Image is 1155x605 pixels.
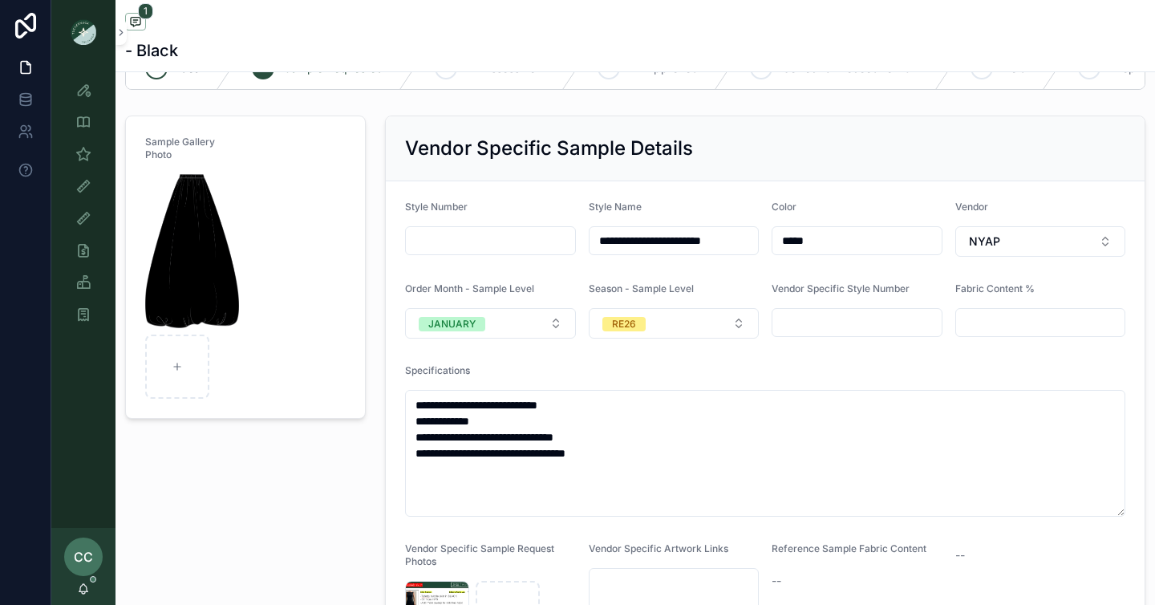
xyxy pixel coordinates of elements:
h2: Vendor Specific Sample Details [405,136,693,161]
span: CC [74,547,93,566]
span: Vendor Specific Style Number [772,282,910,294]
span: Style Number [405,201,468,213]
span: Color [772,201,796,213]
button: Select Button [589,308,760,339]
span: NYAP [969,233,1000,250]
span: Reference Sample Fabric Content [772,542,926,554]
img: Bubble-Skirt_Blacl.png [145,174,239,328]
div: JANUARY [428,317,476,331]
button: Select Button [955,226,1126,257]
img: App logo [71,19,96,45]
span: -- [772,573,781,589]
span: Fabric Content % [955,282,1035,294]
button: Select Button [405,308,576,339]
span: Specifications [405,364,470,376]
span: -- [955,547,965,563]
span: Style Name [589,201,642,213]
div: RE26 [612,317,636,331]
h1: - Black [125,39,178,62]
span: Vendor Specific Sample Request Photos [405,542,554,567]
span: Sample Gallery Photo [145,136,215,160]
span: Vendor Specific Artwork Links [589,542,728,554]
span: Vendor [955,201,988,213]
button: 1 [125,13,146,33]
span: Order Month - Sample Level [405,282,534,294]
span: Season - Sample Level [589,282,694,294]
div: scrollable content [51,64,115,350]
span: 1 [138,3,153,19]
